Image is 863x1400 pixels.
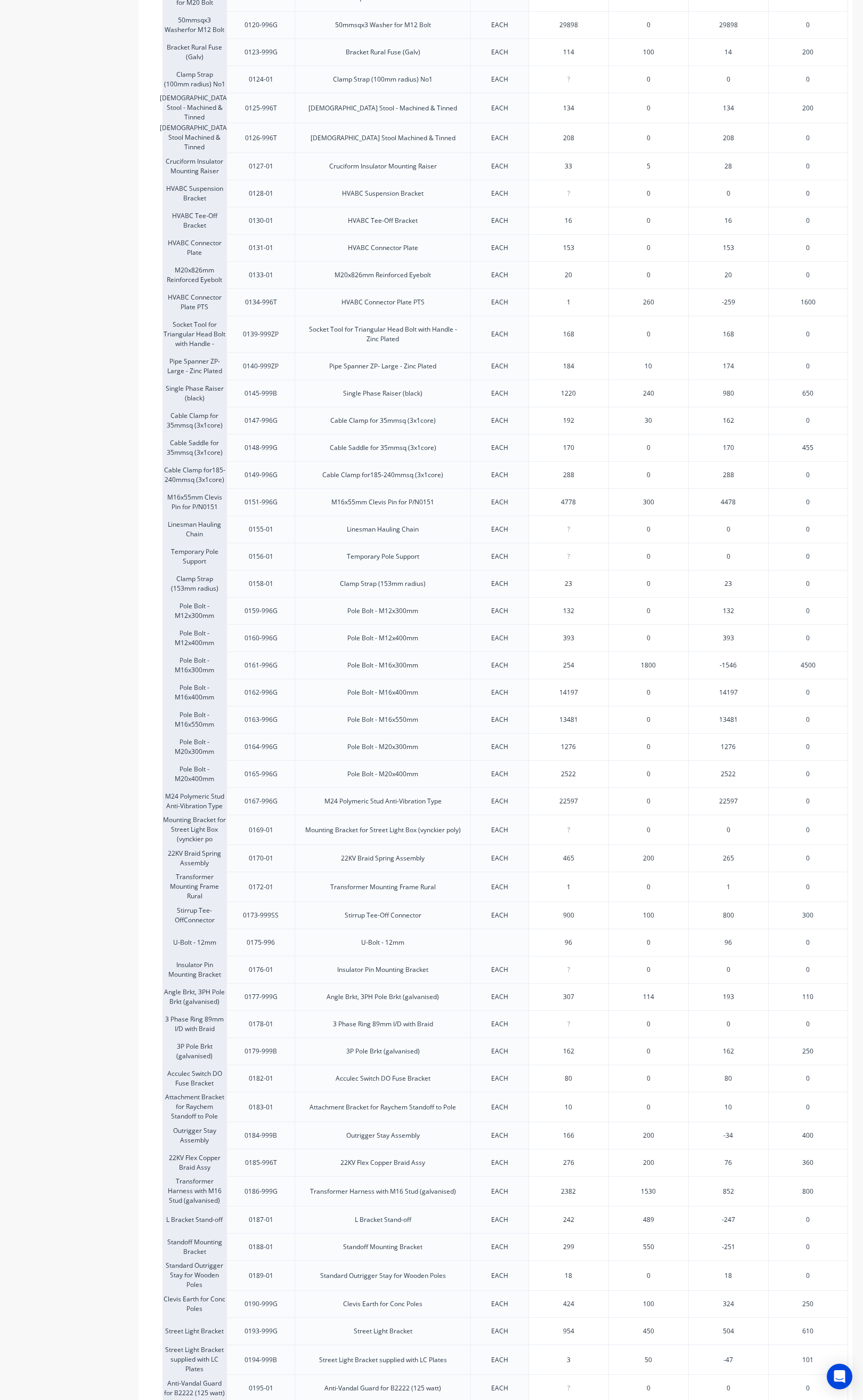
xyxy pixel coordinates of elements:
span: 0 [647,243,650,253]
span: 110 [802,992,813,1002]
div: Single Phase Raiser (black) [162,380,226,407]
div: 0 [688,1010,768,1037]
div: 307 [529,984,608,1010]
span: 0 [806,216,810,226]
div: HVABC Connector Plate PTS [162,288,226,316]
div: 2522 [529,761,608,787]
div: Pole Bolt - M12x400mm [162,624,226,651]
span: 0 [647,769,650,779]
div: 0167-996G [245,796,278,806]
span: 0 [806,270,810,280]
div: 22KV Braid Spring Assembly [162,844,226,872]
div: 0169-01 [249,825,273,835]
span: 300 [802,911,813,920]
div: 3 Phase Ring 89mm I/D with Braid [162,1010,226,1037]
div: HVABC Connector Plate [348,243,418,253]
span: 0 [806,189,810,198]
div: Angle Brkt, 3PH Pole Brkt (galvanised) [162,983,226,1010]
div: 465 [529,845,608,872]
div: EACH [491,882,508,892]
div: ? [529,180,608,207]
div: EACH [491,992,508,1002]
div: EACH [491,443,508,453]
div: 13481 [688,706,768,733]
div: 170 [529,435,608,461]
div: 23 [529,570,608,597]
div: 0164-996G [245,742,278,752]
div: Mounting Bracket for Street Light Box (vynckier poly) [305,825,461,835]
div: EACH [491,189,508,198]
div: 0 [688,180,768,207]
div: 288 [529,462,608,488]
div: EACH [491,796,508,806]
div: ? [529,817,608,843]
div: 0165-996G [245,769,278,779]
span: 0 [806,361,810,371]
div: Pole Bolt - M16x400mm [162,679,226,706]
div: 0 [688,543,768,570]
div: 174 [688,352,768,380]
div: 1 [529,874,608,900]
span: 0 [806,579,810,589]
div: EACH [491,688,508,697]
div: Pole Bolt - M20x300mm [347,742,418,752]
div: [DEMOGRAPHIC_DATA] Stool - Machined & Tinned [308,103,457,113]
div: 0161-996G [245,661,278,670]
div: Linesman Hauling Chain [162,516,226,543]
div: 0134-996T [245,297,277,307]
span: 0 [647,103,650,113]
div: 4778 [529,489,608,516]
div: 0123-999G [245,47,278,57]
div: 0130-01 [249,216,273,226]
div: Socket Tool for Triangular Head Bolt with Handle - Zinc Plated [304,325,462,344]
span: 0 [806,162,810,171]
div: Linesman Hauling Chain [347,525,419,534]
span: 100 [643,47,654,57]
div: 16 [688,207,768,234]
div: EACH [491,389,508,398]
div: Stirrup Tee-Off Connector [345,911,421,920]
div: 0155-01 [249,525,273,534]
span: 0 [806,825,810,835]
div: Cable Clamp for 35mmsq (3x1core) [162,407,226,434]
span: 0 [806,938,810,947]
span: 0 [647,579,650,589]
span: 0 [806,243,810,253]
div: 0158-01 [249,579,273,589]
span: 0 [647,525,650,534]
div: Insulator Pin Mounting Bracket [162,956,226,983]
div: 14197 [529,679,608,706]
div: 168 [688,316,768,352]
span: 1800 [641,661,656,670]
div: Cable Saddle for 35mmsq (3x1core) [330,443,436,453]
span: 0 [647,938,650,947]
div: 0175-996 [247,938,275,947]
div: 14 [688,38,768,66]
div: 0145-999B [245,389,277,398]
span: 0 [647,443,650,453]
div: EACH [491,133,508,143]
span: 0 [647,329,650,339]
div: Pole Bolt - M16x550mm [162,706,226,733]
div: M20x826mm Reinforced Eyebolt [335,270,431,280]
div: 134 [688,93,768,123]
div: HVABC Suspension Bracket [162,180,226,207]
span: 260 [643,297,654,307]
div: 114 [529,39,608,66]
div: EACH [491,661,508,670]
div: 3P Pole Brkt (galvanised) [162,1037,226,1065]
div: 980 [688,380,768,407]
div: 153 [529,235,608,261]
div: EACH [491,103,508,113]
div: Clamp Strap (100mm radius) No1 [162,66,226,93]
div: 153 [688,234,768,261]
span: 0 [806,497,810,507]
div: Transformer Mounting Frame Rural [330,882,436,892]
div: EACH [491,416,508,425]
div: EACH [491,497,508,507]
div: 208 [529,125,608,151]
span: 0 [647,20,650,30]
div: Cruciform Insulator Mounting Raiser [162,152,226,180]
div: EACH [491,965,508,975]
span: 200 [643,854,654,863]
